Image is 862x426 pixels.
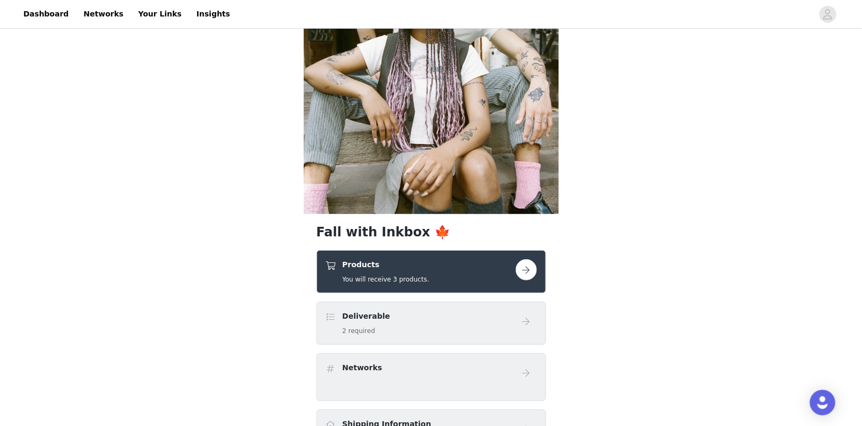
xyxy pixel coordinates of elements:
[132,2,188,26] a: Your Links
[343,275,429,284] h5: You will receive 3 products.
[343,259,429,270] h4: Products
[317,353,546,401] div: Networks
[17,2,75,26] a: Dashboard
[190,2,236,26] a: Insights
[343,326,390,336] h5: 2 required
[343,311,390,322] h4: Deliverable
[77,2,130,26] a: Networks
[810,390,835,415] div: Open Intercom Messenger
[317,250,546,293] div: Products
[343,362,382,373] h4: Networks
[317,302,546,345] div: Deliverable
[317,223,546,242] h1: Fall with Inkbox 🍁
[823,6,833,23] div: avatar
